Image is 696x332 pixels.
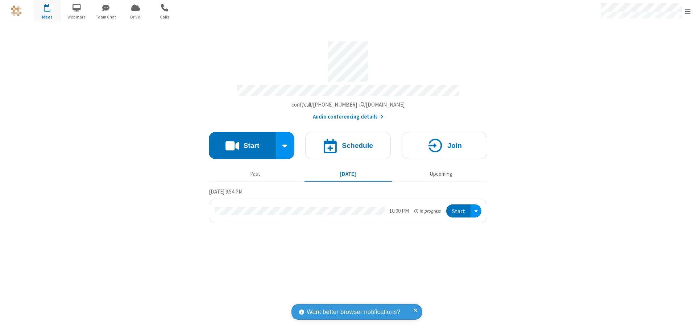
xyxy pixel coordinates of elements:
[209,188,243,195] span: [DATE] 9:54 PM
[122,14,149,20] span: Drive
[414,208,441,215] em: in progress
[34,14,61,20] span: Meet
[243,142,259,149] h4: Start
[209,36,487,121] section: Account details
[276,132,295,159] div: Start conference options
[209,187,487,224] section: Today's Meetings
[291,101,405,108] span: Copy my meeting room link
[11,5,22,16] img: QA Selenium DO NOT DELETE OR CHANGE
[209,132,276,159] button: Start
[151,14,178,20] span: Calls
[397,167,485,181] button: Upcoming
[291,101,405,109] button: Copy my meeting room linkCopy my meeting room link
[49,4,54,9] div: 1
[471,204,481,218] div: Open menu
[304,167,392,181] button: [DATE]
[447,142,462,149] h4: Join
[307,307,400,317] span: Want better browser notifications?
[389,207,409,215] div: 10:00 PM
[92,14,120,20] span: Team Chat
[63,14,90,20] span: Webinars
[305,132,391,159] button: Schedule
[313,113,384,121] button: Audio conferencing details
[342,142,373,149] h4: Schedule
[402,132,487,159] button: Join
[212,167,299,181] button: Past
[446,204,471,218] button: Start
